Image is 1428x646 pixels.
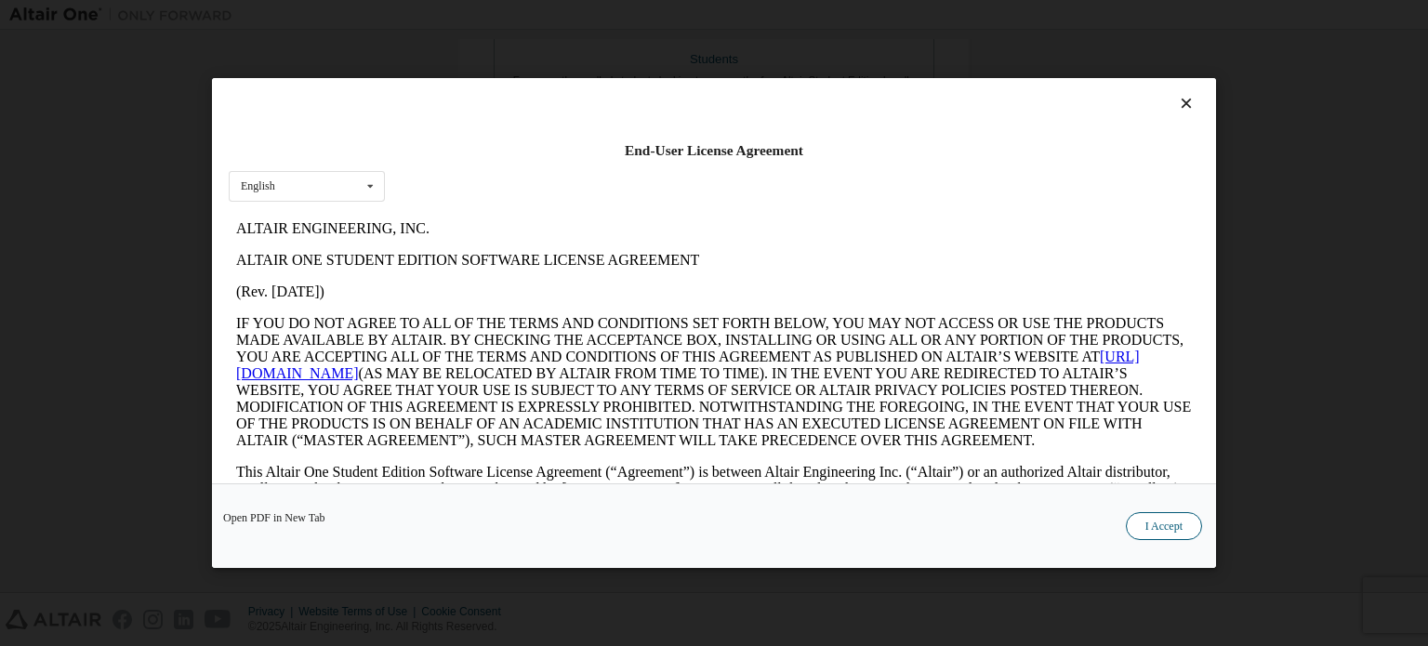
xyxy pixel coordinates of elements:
[7,136,911,168] a: [URL][DOMAIN_NAME]
[229,141,1199,160] div: End-User License Agreement
[7,39,963,56] p: ALTAIR ONE STUDENT EDITION SOFTWARE LICENSE AGREEMENT
[7,7,963,24] p: ALTAIR ENGINEERING, INC.
[7,71,963,87] p: (Rev. [DATE])
[7,251,963,335] p: This Altair One Student Edition Software License Agreement (“Agreement”) is between Altair Engine...
[223,512,325,523] a: Open PDF in New Tab
[1126,512,1202,540] button: I Accept
[7,102,963,236] p: IF YOU DO NOT AGREE TO ALL OF THE TERMS AND CONDITIONS SET FORTH BELOW, YOU MAY NOT ACCESS OR USE...
[241,180,275,191] div: English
